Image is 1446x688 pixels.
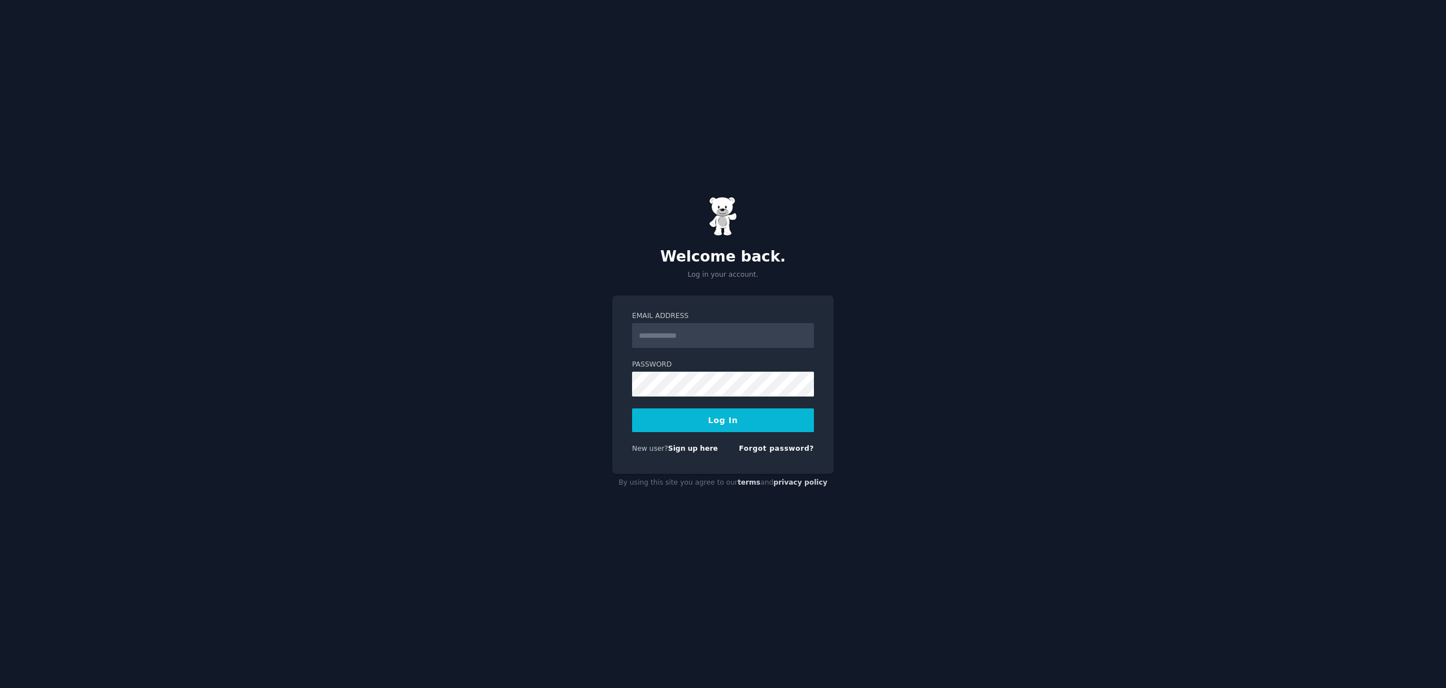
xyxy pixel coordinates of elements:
p: Log in your account. [612,270,834,280]
button: Log In [632,408,814,432]
a: Forgot password? [739,445,814,452]
div: By using this site you agree to our and [612,474,834,492]
a: terms [738,478,760,486]
label: Email Address [632,311,814,321]
label: Password [632,360,814,370]
span: New user? [632,445,668,452]
img: Gummy Bear [709,197,737,236]
a: Sign up here [668,445,718,452]
a: privacy policy [773,478,827,486]
h2: Welcome back. [612,248,834,266]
